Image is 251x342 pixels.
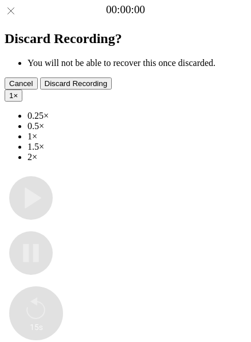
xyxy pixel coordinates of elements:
li: 0.5× [28,121,246,131]
li: 0.25× [28,111,246,121]
li: You will not be able to recover this once discarded. [28,58,246,68]
span: 1 [9,91,13,100]
li: 1× [28,131,246,142]
button: Discard Recording [40,77,112,90]
h2: Discard Recording? [5,31,246,46]
button: Cancel [5,77,38,90]
li: 2× [28,152,246,162]
button: 1× [5,90,22,102]
li: 1.5× [28,142,246,152]
a: 00:00:00 [106,3,145,16]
